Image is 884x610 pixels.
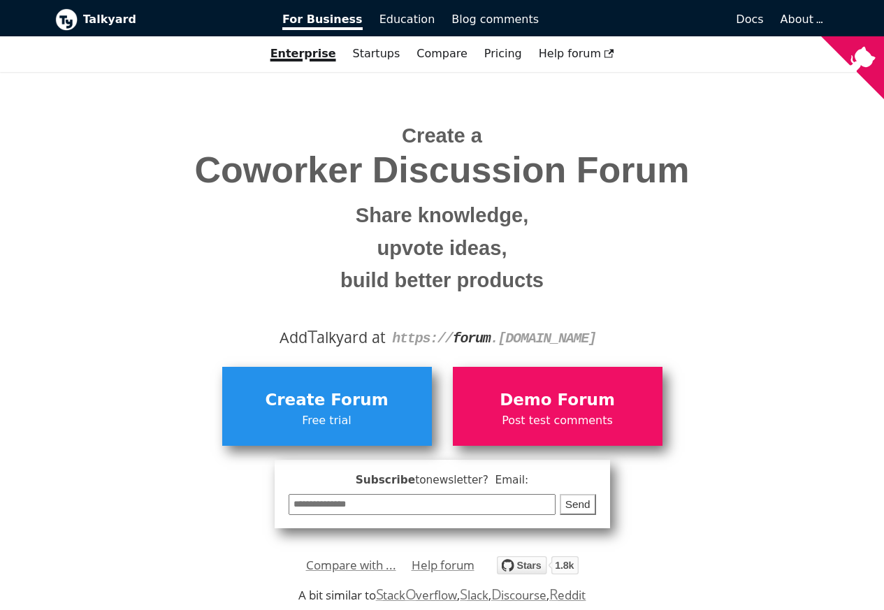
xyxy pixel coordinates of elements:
span: T [307,324,317,349]
a: Docs [547,8,772,31]
a: Pricing [476,42,530,66]
a: StackOverflow [376,587,458,603]
a: For Business [274,8,371,31]
span: Demo Forum [460,387,655,414]
a: Star debiki/talkyard on GitHub [497,558,579,579]
a: Demo ForumPost test comments [453,367,662,445]
a: Talkyard logoTalkyard [55,8,263,31]
span: Post test comments [460,412,655,430]
span: Create Forum [229,387,425,414]
span: O [405,584,416,604]
a: Enterprise [262,42,345,66]
span: R [549,584,558,604]
img: Talkyard logo [55,8,78,31]
span: to newsletter ? Email: [415,474,528,486]
span: Create a [402,124,482,147]
a: Startups [345,42,409,66]
a: Reddit [549,587,586,603]
b: Talkyard [83,10,263,29]
span: S [460,584,468,604]
div: Add alkyard at [66,326,819,349]
span: S [376,584,384,604]
a: Education [371,8,444,31]
span: Education [379,13,435,26]
a: Slack [460,587,488,603]
span: Blog comments [451,13,539,26]
span: Free trial [229,412,425,430]
a: Compare with ... [306,555,396,576]
strong: forum [453,331,491,347]
a: Blog comments [443,8,547,31]
a: Help forum [412,555,474,576]
small: Share knowledge, [66,199,819,232]
a: Discourse [491,587,546,603]
a: Help forum [530,42,623,66]
span: Coworker Discussion Forum [66,150,819,190]
small: upvote ideas, [66,232,819,265]
button: Send [560,494,596,516]
small: build better products [66,264,819,297]
span: Help forum [539,47,614,60]
span: Docs [736,13,763,26]
a: About [781,13,821,26]
span: Subscribe [289,472,596,489]
span: For Business [282,13,363,30]
a: Compare [416,47,468,60]
code: https:// . [DOMAIN_NAME] [392,331,596,347]
span: D [491,584,502,604]
a: Create ForumFree trial [222,367,432,445]
img: talkyard.svg [497,556,579,574]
